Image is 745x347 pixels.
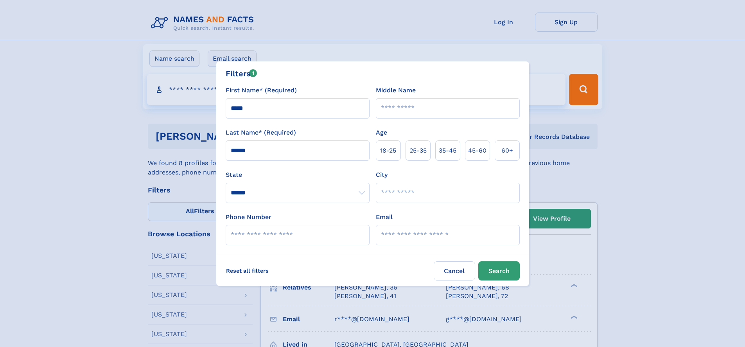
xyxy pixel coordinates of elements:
[376,212,393,222] label: Email
[478,261,520,280] button: Search
[226,68,257,79] div: Filters
[434,261,475,280] label: Cancel
[226,86,297,95] label: First Name* (Required)
[380,146,396,155] span: 18‑25
[468,146,486,155] span: 45‑60
[376,86,416,95] label: Middle Name
[226,212,271,222] label: Phone Number
[226,170,370,180] label: State
[226,128,296,137] label: Last Name* (Required)
[409,146,427,155] span: 25‑35
[439,146,456,155] span: 35‑45
[376,128,387,137] label: Age
[501,146,513,155] span: 60+
[221,261,274,280] label: Reset all filters
[376,170,388,180] label: City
